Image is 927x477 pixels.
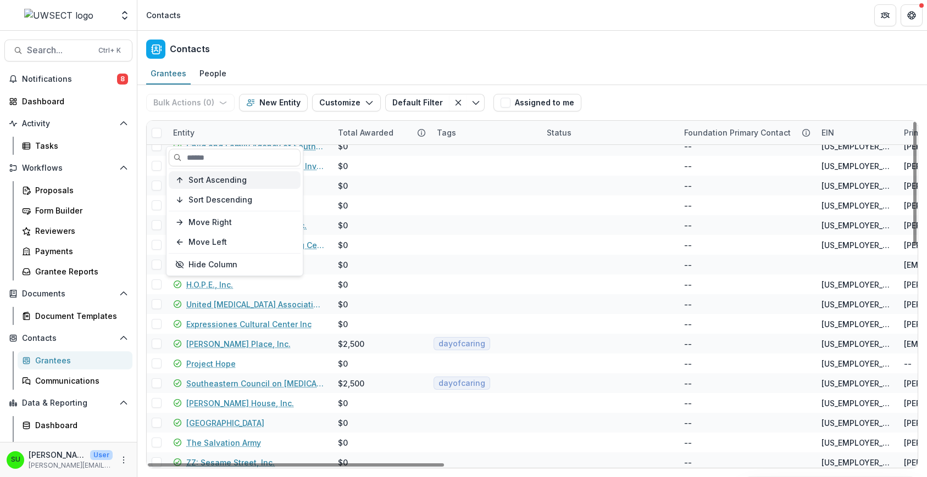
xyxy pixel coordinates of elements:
[18,137,132,155] a: Tasks
[35,355,124,366] div: Grantees
[18,372,132,390] a: Communications
[684,220,692,231] div: --
[338,437,348,448] div: $0
[35,140,124,151] div: Tasks
[821,220,891,231] div: [US_EMPLOYER_IDENTIFICATION_NUMBER]
[684,180,692,192] div: --
[684,318,692,330] div: --
[22,289,115,299] span: Documents
[18,351,132,369] a: Grantees
[35,225,124,237] div: Reviewers
[35,440,124,451] div: Data Report
[678,121,815,144] div: Foundation Primary Contact
[35,184,124,196] div: Proposals
[821,299,891,310] div: [US_EMPLOYER_IDENTIFICATION_NUMBER]
[35,419,124,431] div: Dashboard
[22,75,117,84] span: Notifications
[874,4,896,26] button: Partners
[338,457,348,468] div: $0
[312,94,381,111] button: Customize
[338,239,348,251] div: $0
[338,417,348,429] div: $0
[166,121,331,144] div: Entity
[338,397,348,409] div: $0
[438,339,485,349] span: dayofcaring
[35,205,124,216] div: Form Builder
[901,4,923,26] button: Get Help
[385,94,449,111] button: Default Filter
[188,176,247,185] span: Sort Ascending
[18,181,132,199] a: Proposals
[449,94,467,111] button: Clear filter
[186,457,275,468] a: ZZ: Sesame Street, Inc.
[169,214,301,231] button: Move Right
[684,141,692,152] div: --
[338,378,364,389] div: $2,500
[430,127,463,138] div: Tags
[169,256,301,273] button: Hide Column
[338,318,348,330] div: $0
[678,127,797,138] div: Foundation Primary Contact
[684,358,692,369] div: --
[169,171,301,189] button: Sort Ascending
[117,74,128,85] span: 8
[493,94,581,111] button: Assigned to me
[815,121,897,144] div: EIN
[684,299,692,310] div: --
[338,220,348,231] div: $0
[170,44,210,54] h2: Contacts
[142,7,185,23] nav: breadcrumb
[22,164,115,173] span: Workflows
[684,397,692,409] div: --
[338,200,348,211] div: $0
[4,70,132,88] button: Notifications8
[186,299,325,310] a: United [MEDICAL_DATA] Association of Eastern [US_STATE] Inc.
[239,94,308,111] button: New Entity
[338,180,348,192] div: $0
[169,191,301,209] button: Sort Descending
[27,45,92,55] span: Search...
[18,307,132,325] a: Document Templates
[821,358,891,369] div: [US_EMPLOYER_IDENTIFICATION_NUMBER]
[331,121,430,144] div: Total Awarded
[684,338,692,350] div: --
[4,394,132,412] button: Open Data & Reporting
[186,397,294,409] a: [PERSON_NAME] House, Inc.
[18,416,132,434] a: Dashboard
[338,279,348,290] div: $0
[90,450,113,460] p: User
[684,417,692,429] div: --
[338,358,348,369] div: $0
[146,65,191,81] div: Grantees
[4,159,132,177] button: Open Workflows
[22,119,115,128] span: Activity
[4,329,132,347] button: Open Contacts
[438,379,485,388] span: dayofcaring
[4,115,132,132] button: Open Activity
[684,279,692,290] div: --
[35,375,124,386] div: Communications
[22,399,115,408] span: Data & Reporting
[24,9,93,22] img: UWSECT logo
[22,96,124,107] div: Dashboard
[186,318,312,330] a: Expressiones Cultural Center Inc
[904,358,912,369] div: --
[540,121,678,144] div: Status
[35,245,124,257] div: Payments
[338,299,348,310] div: $0
[684,437,692,448] div: --
[338,338,364,350] div: $2,500
[186,437,261,448] a: The Salvation Army
[18,262,132,280] a: Grantee Reports
[684,259,692,271] div: --
[430,121,540,144] div: Tags
[684,378,692,389] div: --
[338,160,348,172] div: $0
[467,94,485,111] button: Toggle menu
[35,310,124,322] div: Document Templates
[169,233,301,251] button: Move Left
[186,338,291,350] a: [PERSON_NAME] Place, Inc.
[821,200,891,211] div: [US_EMPLOYER_IDENTIFICATION_NUMBER]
